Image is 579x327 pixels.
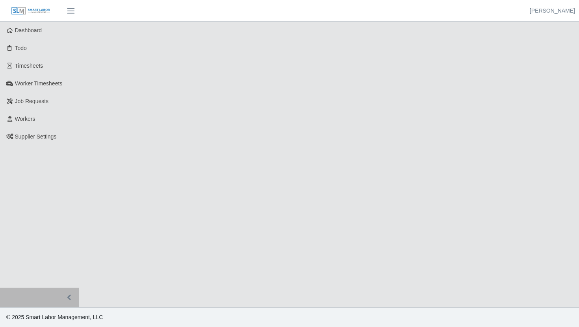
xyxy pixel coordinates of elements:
span: Job Requests [15,98,49,104]
span: Timesheets [15,63,43,69]
a: [PERSON_NAME] [530,7,575,15]
span: © 2025 Smart Labor Management, LLC [6,314,103,320]
span: Todo [15,45,27,51]
img: SLM Logo [11,7,50,15]
span: Dashboard [15,27,42,33]
span: Supplier Settings [15,133,57,140]
span: Worker Timesheets [15,80,62,87]
span: Workers [15,116,35,122]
